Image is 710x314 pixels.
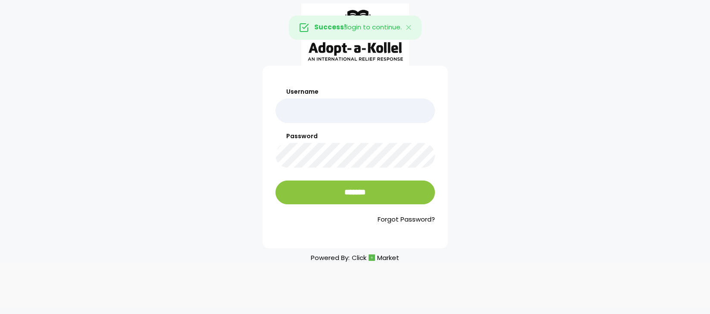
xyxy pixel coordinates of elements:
img: aak_logo_sm.jpeg [301,3,409,66]
a: Forgot Password? [275,215,435,225]
a: ClickMarket [352,252,399,263]
button: Close [396,16,421,39]
label: Password [275,132,435,141]
img: cm_icon.png [369,254,375,261]
div: login to continue. [289,16,422,40]
label: Username [275,87,435,96]
strong: Success! [314,22,346,32]
p: Powered By: [311,252,399,263]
